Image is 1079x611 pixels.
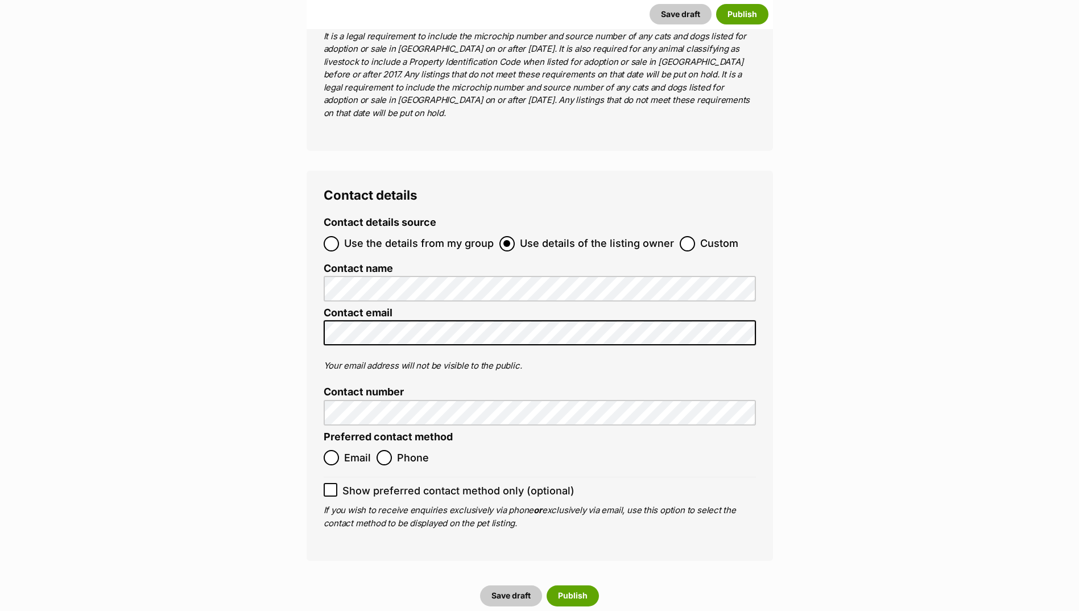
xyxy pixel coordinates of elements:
label: Contact name [324,263,756,275]
span: Use the details from my group [344,236,494,251]
button: Publish [716,4,768,24]
b: or [534,505,542,515]
p: If you wish to receive enquiries exclusively via phone exclusively via email, use this option to ... [324,504,756,530]
p: It is a legal requirement to include the microchip number and source number of any cats and dogs ... [324,30,756,120]
label: Contact number [324,386,756,398]
span: Phone [397,450,429,465]
button: Save draft [650,4,712,24]
span: Show preferred contact method only (optional) [342,483,574,498]
span: Contact details [324,187,417,203]
button: Save draft [480,585,542,606]
span: Custom [700,236,738,251]
label: Contact details source [324,217,436,229]
label: Preferred contact method [324,431,453,443]
label: Contact email [324,307,756,319]
span: Email [344,450,371,465]
p: Your email address will not be visible to the public. [324,360,756,373]
span: Use details of the listing owner [520,236,674,251]
button: Publish [547,585,599,606]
